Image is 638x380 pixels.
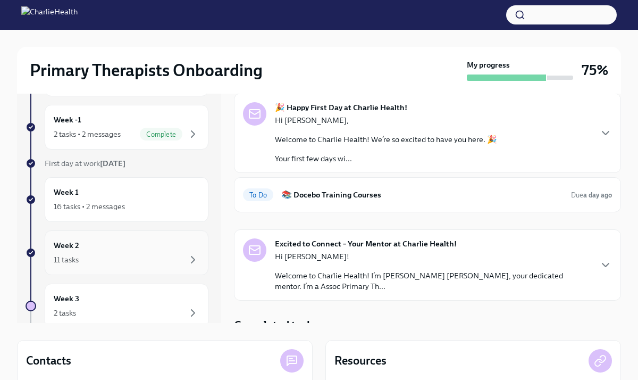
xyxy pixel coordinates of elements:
[30,60,263,81] h2: Primary Therapists Onboarding
[54,186,79,198] h6: Week 1
[26,230,208,275] a: Week 211 tasks
[243,191,273,199] span: To Do
[275,251,591,262] p: Hi [PERSON_NAME]!
[54,201,125,212] div: 16 tasks • 2 messages
[45,159,125,168] span: First day at work
[26,158,208,169] a: First day at work[DATE]
[571,190,612,200] span: August 19th, 2025 08:00
[583,191,612,199] strong: a day ago
[54,293,79,304] h6: Week 3
[26,284,208,328] a: Week 32 tasks
[582,61,608,80] h3: 75%
[26,177,208,222] a: Week 116 tasks • 2 messages
[243,186,612,203] a: To Do📚 Docebo Training CoursesDuea day ago
[54,239,79,251] h6: Week 2
[54,254,79,265] div: 11 tasks
[275,270,591,292] p: Welcome to Charlie Health! I’m [PERSON_NAME] [PERSON_NAME], your dedicated mentor. I’m a Assoc Pr...
[54,129,121,139] div: 2 tasks • 2 messages
[275,115,497,126] p: Hi [PERSON_NAME],
[275,102,407,113] strong: 🎉 Happy First Day at Charlie Health!
[140,130,182,138] span: Complete
[467,60,510,70] strong: My progress
[54,308,76,318] div: 2 tasks
[26,353,71,369] h4: Contacts
[275,134,497,145] p: Welcome to Charlie Health! We’re so excited to have you here. 🎉
[275,153,497,164] p: Your first few days wi...
[571,191,612,199] span: Due
[21,6,78,23] img: CharlieHealth
[54,114,81,126] h6: Week -1
[334,353,387,369] h4: Resources
[234,318,621,334] div: Completed tasks
[100,159,125,168] strong: [DATE]
[282,189,563,201] h6: 📚 Docebo Training Courses
[234,318,318,334] h4: Completed tasks
[26,105,208,150] a: Week -12 tasks • 2 messagesComplete
[275,238,457,249] strong: Excited to Connect – Your Mentor at Charlie Health!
